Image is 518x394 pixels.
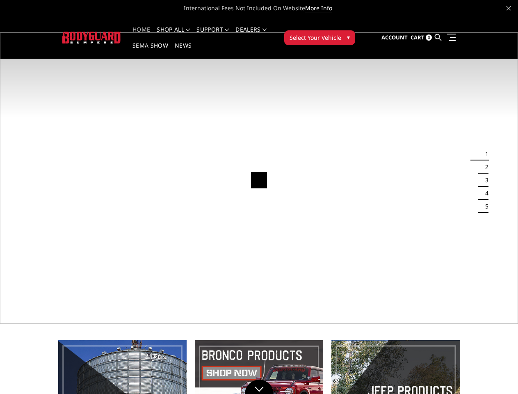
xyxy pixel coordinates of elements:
[157,27,190,43] a: shop all
[175,43,192,59] a: News
[411,27,432,49] a: Cart 0
[480,187,488,200] button: 4 of 5
[290,33,341,42] span: Select Your Vehicle
[62,32,121,43] img: BODYGUARD BUMPERS
[132,27,150,43] a: Home
[411,34,424,41] span: Cart
[235,27,267,43] a: Dealers
[480,200,488,213] button: 5 of 5
[426,34,432,41] span: 0
[480,147,488,160] button: 1 of 5
[480,160,488,174] button: 2 of 5
[132,43,168,59] a: SEMA Show
[196,27,229,43] a: Support
[381,27,408,49] a: Account
[284,30,355,45] button: Select Your Vehicle
[347,33,350,41] span: ▾
[305,4,332,12] a: More Info
[381,34,408,41] span: Account
[480,174,488,187] button: 3 of 5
